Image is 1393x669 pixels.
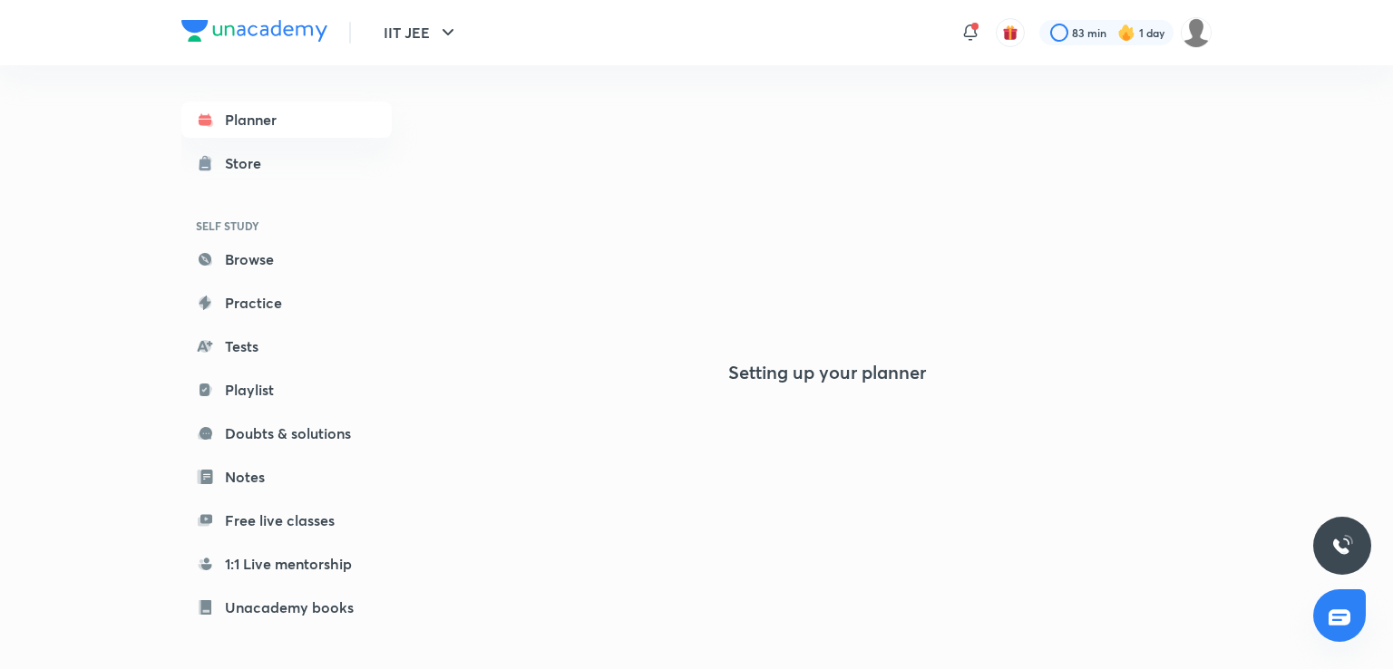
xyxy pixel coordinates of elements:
[181,589,392,625] a: Unacademy books
[181,546,392,582] a: 1:1 Live mentorship
[181,20,327,42] img: Company Logo
[996,18,1025,47] button: avatar
[181,328,392,364] a: Tests
[373,15,470,51] button: IIT JEE
[225,152,272,174] div: Store
[181,210,392,241] h6: SELF STUDY
[728,362,926,383] h4: Setting up your planner
[181,459,392,495] a: Notes
[181,502,392,538] a: Free live classes
[1002,24,1018,41] img: avatar
[181,415,392,451] a: Doubts & solutions
[181,285,392,321] a: Practice
[181,20,327,46] a: Company Logo
[1117,24,1135,42] img: streak
[181,372,392,408] a: Playlist
[181,241,392,277] a: Browse
[1331,535,1353,557] img: ttu
[1181,17,1212,48] img: Sai Rakshith
[181,102,392,138] a: Planner
[181,145,392,181] a: Store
